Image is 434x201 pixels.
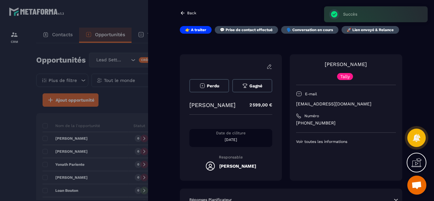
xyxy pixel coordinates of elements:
[189,102,235,108] p: [PERSON_NAME]
[189,155,272,159] p: Responsable
[220,27,273,32] p: 💬 Prise de contact effectué
[296,139,396,144] p: Voir toutes les informations
[189,137,272,142] p: [DATE]
[325,61,367,67] a: [PERSON_NAME]
[347,27,394,32] p: 🚀 Lien envoyé & Relance
[189,131,272,136] p: Date de clôture
[189,79,229,92] button: Perdu
[185,27,206,32] p: 👉 A traiter
[187,11,196,15] p: Back
[304,113,319,118] p: Numéro
[232,79,272,92] button: Gagné
[296,101,396,107] p: [EMAIL_ADDRESS][DOMAIN_NAME]
[287,27,333,32] p: 🗣️ Conversation en cours
[407,176,426,195] div: Ouvrir le chat
[243,99,272,111] p: 2 599,00 €
[305,91,317,97] p: E-mail
[296,120,396,126] p: [PHONE_NUMBER]
[207,84,219,88] span: Perdu
[340,74,350,79] p: Tally
[219,164,256,169] h5: [PERSON_NAME]
[249,84,262,88] span: Gagné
